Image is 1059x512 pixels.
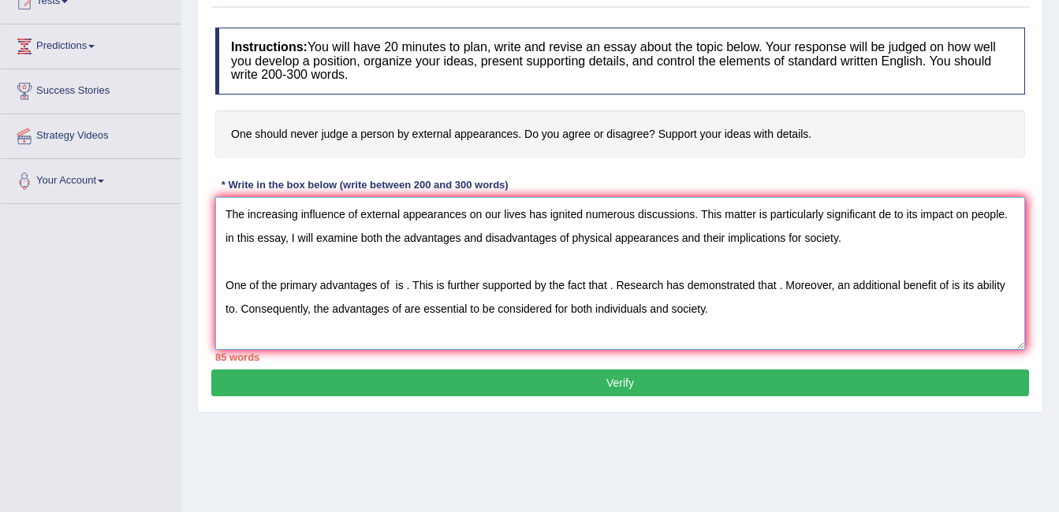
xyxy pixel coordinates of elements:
a: Strategy Videos [1,114,181,154]
div: 85 words [215,350,1025,365]
a: Predictions [1,24,181,64]
button: Verify [211,369,1029,396]
h4: One should never judge a person by external appearances. Do you agree or disagree? Support your i... [215,110,1025,158]
a: Your Account [1,159,181,198]
h4: You will have 20 minutes to plan, write and revise an essay about the topic below. Your response ... [215,28,1025,95]
a: Success Stories [1,69,181,109]
div: * Write in the box below (write between 200 and 300 words) [215,177,514,192]
b: Instructions: [231,40,308,54]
